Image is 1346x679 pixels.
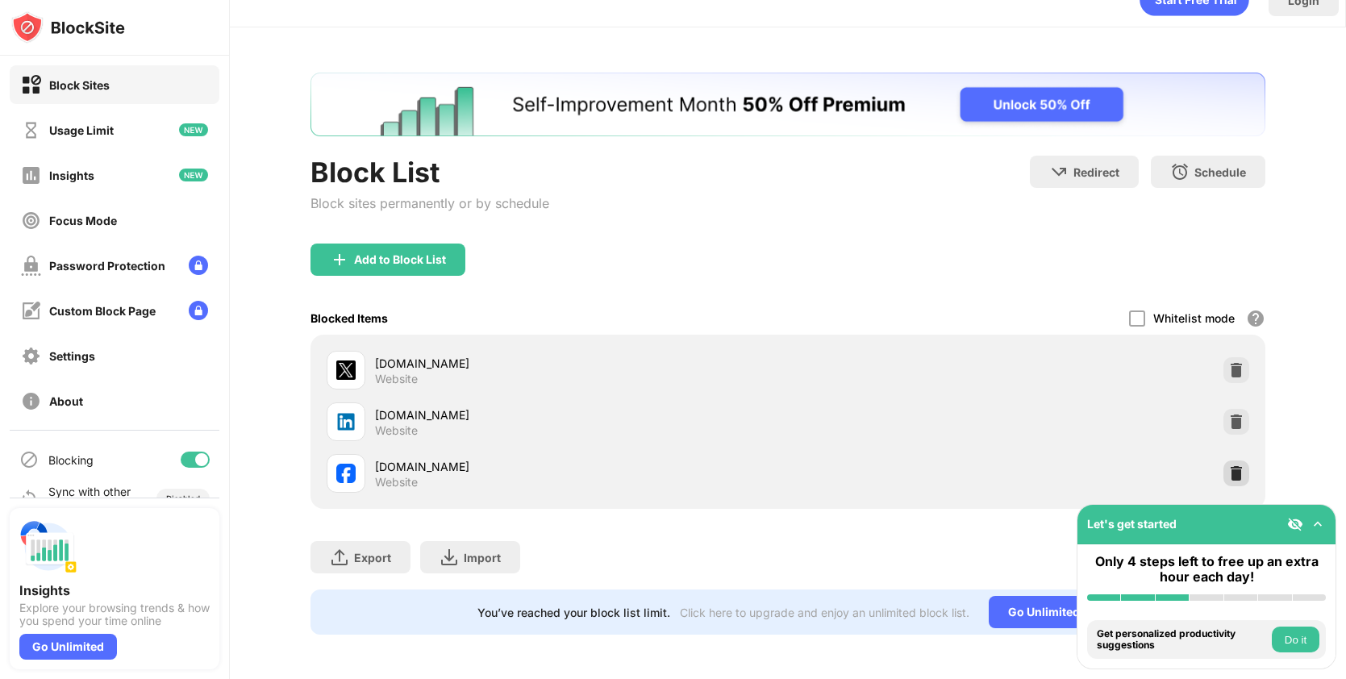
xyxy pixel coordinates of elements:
[21,301,41,321] img: customize-block-page-off.svg
[477,606,670,619] div: You’ve reached your block list limit.
[336,412,356,431] img: favicons
[21,391,41,411] img: about-off.svg
[1153,311,1235,325] div: Whitelist mode
[19,634,117,660] div: Go Unlimited
[19,450,39,469] img: blocking-icon.svg
[1073,165,1119,179] div: Redirect
[49,214,117,227] div: Focus Mode
[336,360,356,380] img: favicons
[49,394,83,408] div: About
[49,304,156,318] div: Custom Block Page
[464,551,501,564] div: Import
[21,210,41,231] img: focus-off.svg
[49,259,165,273] div: Password Protection
[1194,165,1246,179] div: Schedule
[375,372,418,386] div: Website
[21,346,41,366] img: settings-off.svg
[19,602,210,627] div: Explore your browsing trends & how you spend your time online
[354,253,446,266] div: Add to Block List
[19,582,210,598] div: Insights
[310,73,1265,136] iframe: Banner
[21,256,41,276] img: password-protection-off.svg
[19,489,39,508] img: sync-icon.svg
[310,195,549,211] div: Block sites permanently or by schedule
[179,123,208,136] img: new-icon.svg
[21,165,41,185] img: insights-off.svg
[680,606,969,619] div: Click here to upgrade and enjoy an unlimited block list.
[21,75,41,95] img: block-on.svg
[48,453,94,467] div: Blocking
[1097,628,1268,652] div: Get personalized productivity suggestions
[310,156,549,189] div: Block List
[1087,517,1177,531] div: Let's get started
[375,423,418,438] div: Website
[48,485,131,512] div: Sync with other devices
[189,256,208,275] img: lock-menu.svg
[1287,516,1303,532] img: eye-not-visible.svg
[375,355,788,372] div: [DOMAIN_NAME]
[989,596,1099,628] div: Go Unlimited
[21,120,41,140] img: time-usage-off.svg
[375,406,788,423] div: [DOMAIN_NAME]
[375,475,418,489] div: Website
[310,311,388,325] div: Blocked Items
[49,349,95,363] div: Settings
[336,464,356,483] img: favicons
[1087,554,1326,585] div: Only 4 steps left to free up an extra hour each day!
[166,494,200,503] div: Disabled
[179,169,208,181] img: new-icon.svg
[1272,627,1319,652] button: Do it
[49,123,114,137] div: Usage Limit
[11,11,125,44] img: logo-blocksite.svg
[49,169,94,182] div: Insights
[49,78,110,92] div: Block Sites
[375,458,788,475] div: [DOMAIN_NAME]
[354,551,391,564] div: Export
[1310,516,1326,532] img: omni-setup-toggle.svg
[189,301,208,320] img: lock-menu.svg
[19,518,77,576] img: push-insights.svg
